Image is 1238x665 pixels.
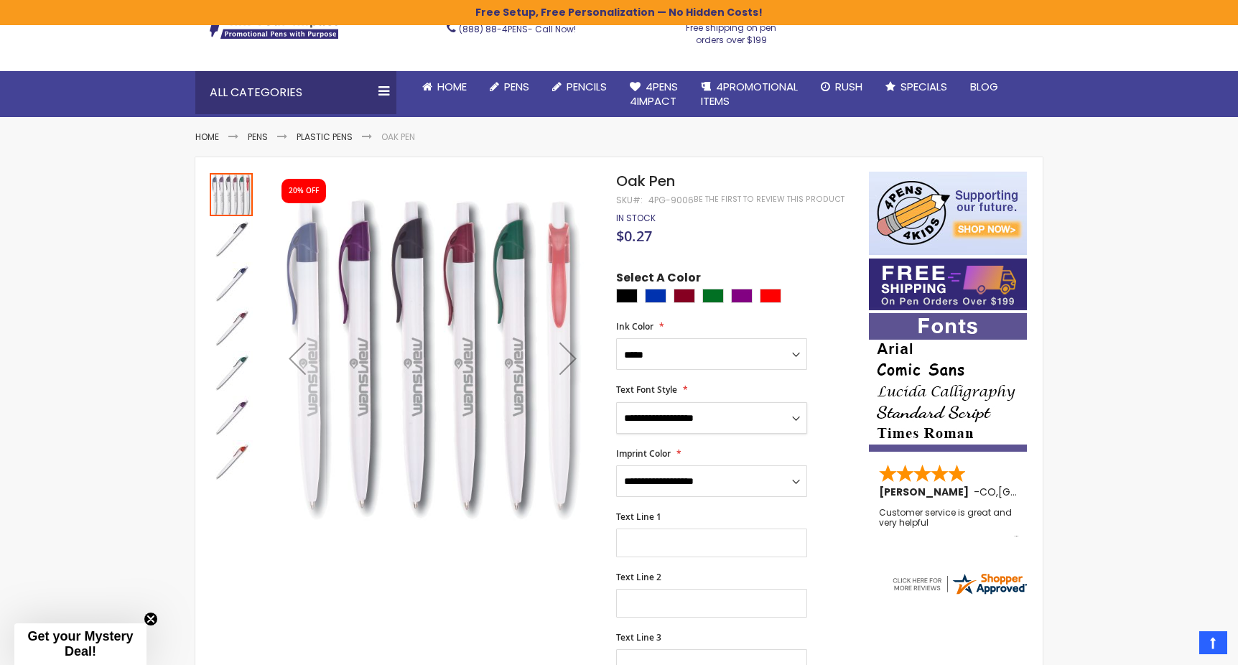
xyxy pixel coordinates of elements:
[411,71,478,103] a: Home
[210,394,254,439] div: Oak Pen
[210,172,254,216] div: Oak Pen
[671,17,792,45] div: Free shipping on pen orders over $199
[616,194,643,206] strong: SKU
[701,79,798,108] span: 4PROMOTIONAL ITEMS
[970,79,998,94] span: Blog
[437,79,467,94] span: Home
[616,212,656,224] span: In stock
[645,289,666,303] div: Blue
[195,131,219,143] a: Home
[459,23,528,35] a: (888) 88-4PENS
[27,629,133,659] span: Get your Mystery Deal!
[869,259,1027,310] img: Free shipping on orders over $199
[504,79,529,94] span: Pens
[144,612,158,626] button: Close teaser
[210,216,254,261] div: Oak Pen
[478,71,541,103] a: Pens
[616,447,671,460] span: Imprint Color
[874,71,959,103] a: Specials
[459,23,576,35] span: - Call Now!
[210,351,253,394] img: Oak Pen
[648,195,694,206] div: 4PG-9006
[210,261,254,305] div: Oak Pen
[210,439,253,483] div: Oak Pen
[616,171,675,191] span: Oak Pen
[616,511,661,523] span: Text Line 1
[210,350,254,394] div: Oak Pen
[900,79,947,94] span: Specials
[616,571,661,583] span: Text Line 2
[869,313,1027,452] img: font-personalization-examples
[835,79,862,94] span: Rush
[694,194,844,205] a: Be the first to review this product
[14,623,146,665] div: Get your Mystery Deal!Close teaser
[760,289,781,303] div: Red
[1120,626,1238,665] iframe: Google Customer Reviews
[689,71,809,118] a: 4PROMOTIONALITEMS
[974,485,1104,499] span: - ,
[269,192,597,521] img: Oak Pen
[809,71,874,103] a: Rush
[616,226,652,246] span: $0.27
[210,305,254,350] div: Oak Pen
[879,485,974,499] span: [PERSON_NAME]
[210,307,253,350] img: Oak Pen
[248,131,268,143] a: Pens
[731,289,753,303] div: Purple
[616,270,701,289] span: Select A Color
[979,485,996,499] span: CO
[269,172,326,544] div: Previous
[210,396,253,439] img: Oak Pen
[890,571,1028,597] img: 4pens.com widget logo
[297,131,353,143] a: Plastic Pens
[210,218,253,261] img: Oak Pen
[869,172,1027,255] img: 4pens 4 kids
[890,587,1028,600] a: 4pens.com certificate URL
[195,71,396,114] div: All Categories
[567,79,607,94] span: Pencils
[539,172,597,544] div: Next
[616,631,661,643] span: Text Line 3
[630,79,678,108] span: 4Pens 4impact
[616,320,653,332] span: Ink Color
[289,186,319,196] div: 20% OFF
[879,508,1018,539] div: Customer service is great and very helpful
[381,131,415,143] li: Oak Pen
[616,213,656,224] div: Availability
[541,71,618,103] a: Pencils
[998,485,1104,499] span: [GEOGRAPHIC_DATA]
[702,289,724,303] div: Green
[616,289,638,303] div: Black
[210,440,253,483] img: Oak Pen
[618,71,689,118] a: 4Pens4impact
[959,71,1010,103] a: Blog
[210,262,253,305] img: Oak Pen
[674,289,695,303] div: Burgundy
[616,383,677,396] span: Text Font Style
